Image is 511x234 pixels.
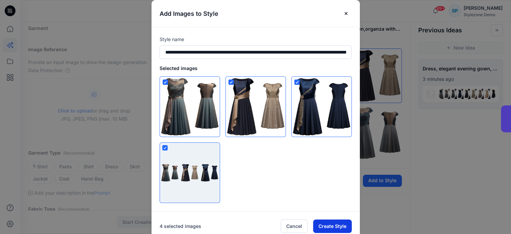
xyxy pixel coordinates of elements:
[160,77,220,137] img: 6.png
[160,35,352,43] p: Style name
[226,77,286,137] img: 3.png
[152,222,201,230] p: 4 selected images
[160,64,352,76] p: Selected images
[313,220,352,233] button: Create Style
[340,8,352,19] button: Close
[281,220,308,233] button: Cancel
[292,77,351,137] img: 5.png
